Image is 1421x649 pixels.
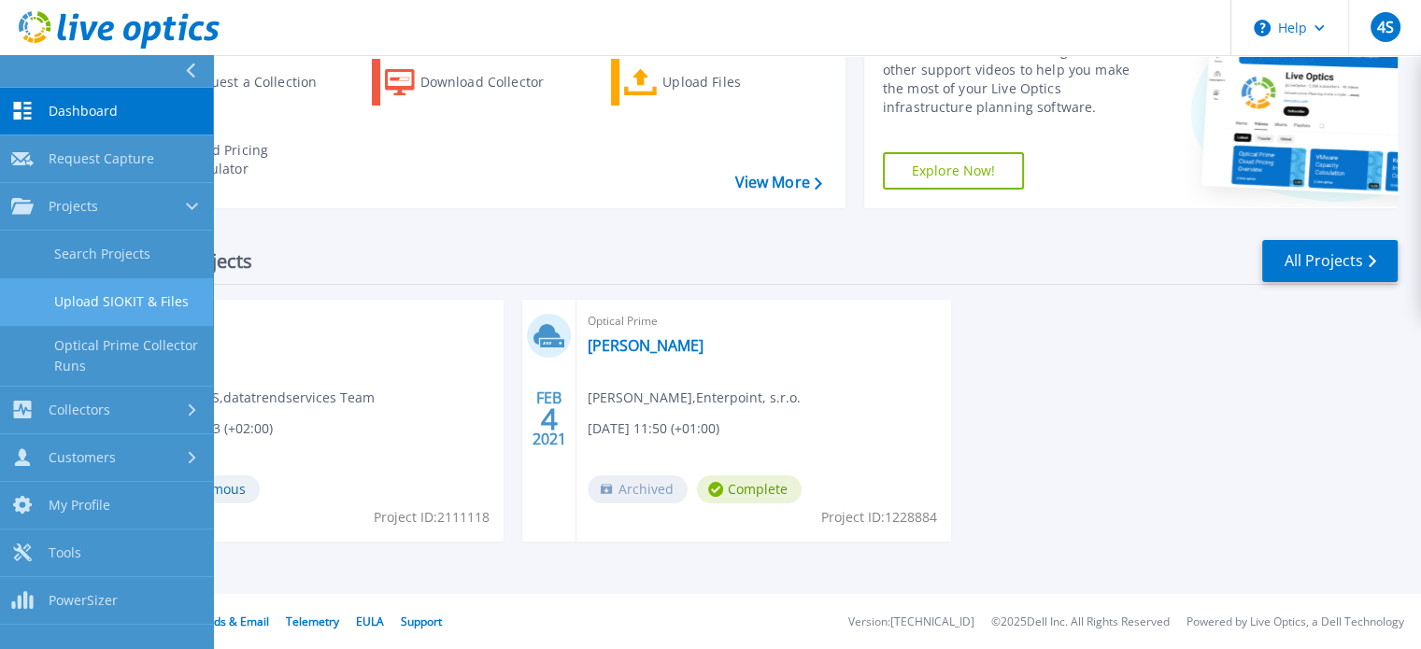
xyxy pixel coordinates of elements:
[49,544,81,561] span: Tools
[588,388,801,408] span: [PERSON_NAME] , Enterpoint, s.r.o.
[611,59,819,106] a: Upload Files
[662,63,812,101] div: Upload Files
[697,475,802,503] span: Complete
[186,63,335,101] div: Request a Collection
[141,388,375,408] span: Support DTS , datatrendservices Team
[356,614,384,629] a: EULA
[532,385,567,453] div: FEB 2021
[49,198,98,215] span: Projects
[49,449,116,466] span: Customers
[734,174,821,191] a: View More
[183,141,333,178] div: Cloud Pricing Calculator
[1187,616,1404,628] li: Powered by Live Optics, a Dell Technology
[541,411,558,427] span: 4
[133,59,341,106] a: Request a Collection
[821,507,937,528] span: Project ID: 1228884
[49,497,110,514] span: My Profile
[848,616,974,628] li: Version: [TECHNICAL_ID]
[588,475,688,503] span: Archived
[588,311,939,332] span: Optical Prime
[141,311,492,332] span: Optical Prime
[49,150,154,167] span: Request Capture
[991,616,1170,628] li: © 2025 Dell Inc. All Rights Reserved
[49,103,118,120] span: Dashboard
[133,136,341,183] a: Cloud Pricing Calculator
[883,152,1025,190] a: Explore Now!
[49,402,110,418] span: Collectors
[588,418,719,439] span: [DATE] 11:50 (+01:00)
[1376,20,1393,35] span: 4S
[883,42,1151,117] div: Find tutorials, instructional guides and other support videos to help you make the most of your L...
[588,336,703,355] a: [PERSON_NAME]
[401,614,442,629] a: Support
[49,592,118,609] span: PowerSizer
[286,614,339,629] a: Telemetry
[374,507,490,528] span: Project ID: 2111118
[206,614,269,629] a: Ads & Email
[1262,240,1398,282] a: All Projects
[420,63,570,101] div: Download Collector
[372,59,580,106] a: Download Collector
